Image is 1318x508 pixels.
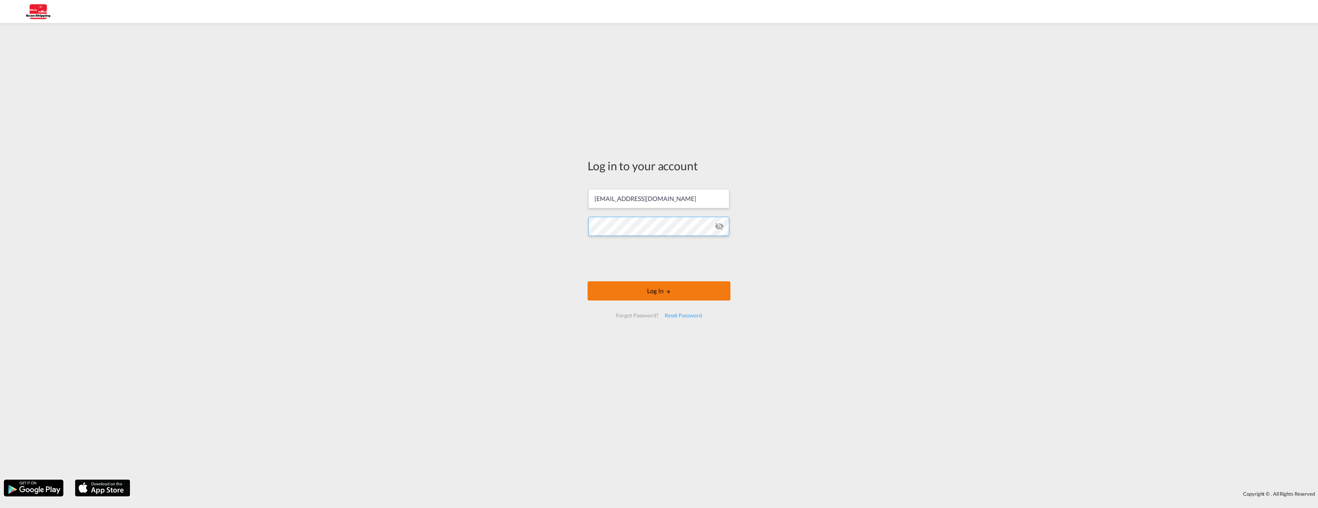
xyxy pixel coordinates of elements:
[588,189,729,208] input: Enter email/phone number
[74,479,131,497] img: apple.png
[601,244,717,274] iframe: reCAPTCHA
[12,3,63,20] img: 123b615026f311ee80dabbd30bc9e10f.jpg
[588,158,730,174] div: Log in to your account
[715,222,724,231] md-icon: icon-eye-off
[613,309,661,322] div: Forgot Password?
[134,487,1318,500] div: Copyright © . All Rights Reserved
[662,309,705,322] div: Reset Password
[588,281,730,300] button: LOGIN
[3,479,64,497] img: google.png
